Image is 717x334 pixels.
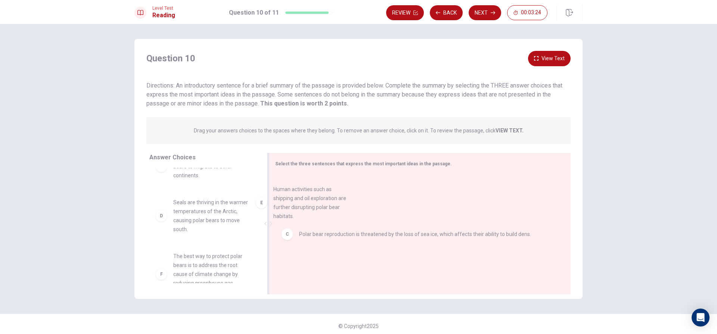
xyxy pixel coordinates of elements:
[146,82,562,107] span: Directions: An introductory sentence for a brief summary of the passage is provided below. Comple...
[528,51,571,66] button: View Text
[338,323,379,329] span: © Copyright 2025
[229,8,279,17] h1: Question 10 of 11
[149,154,196,161] span: Answer Choices
[194,128,524,134] p: Drag your answers choices to the spaces where they belong. To remove an answer choice, click on i...
[469,5,501,20] button: Next
[521,10,541,16] span: 00:03:24
[259,100,348,107] strong: This question is worth 2 points.
[692,309,710,327] div: Open Intercom Messenger
[386,5,424,20] button: Review
[496,128,524,134] strong: VIEW TEXT.
[275,161,452,166] span: Select the three sentences that express the most important ideas in the passage.
[146,52,195,64] h4: Question 10
[152,6,175,11] span: Level Test
[507,5,547,20] button: 00:03:24
[430,5,463,20] button: Back
[152,11,175,20] h1: Reading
